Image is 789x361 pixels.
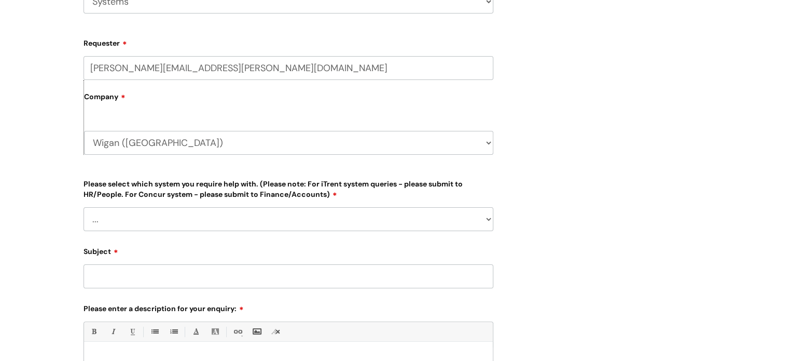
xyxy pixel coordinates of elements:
[87,325,100,338] a: Bold (Ctrl-B)
[209,325,222,338] a: Back Color
[84,56,493,80] input: Email
[84,301,493,313] label: Please enter a description for your enquiry:
[269,325,282,338] a: Remove formatting (Ctrl-\)
[231,325,244,338] a: Link
[84,178,493,199] label: Please select which system you require help with. (Please note: For iTrent system queries - pleas...
[126,325,139,338] a: Underline(Ctrl-U)
[250,325,263,338] a: Insert Image...
[189,325,202,338] a: Font Color
[84,89,493,112] label: Company
[167,325,180,338] a: 1. Ordered List (Ctrl-Shift-8)
[84,35,493,48] label: Requester
[106,325,119,338] a: Italic (Ctrl-I)
[84,244,493,256] label: Subject
[148,325,161,338] a: • Unordered List (Ctrl-Shift-7)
